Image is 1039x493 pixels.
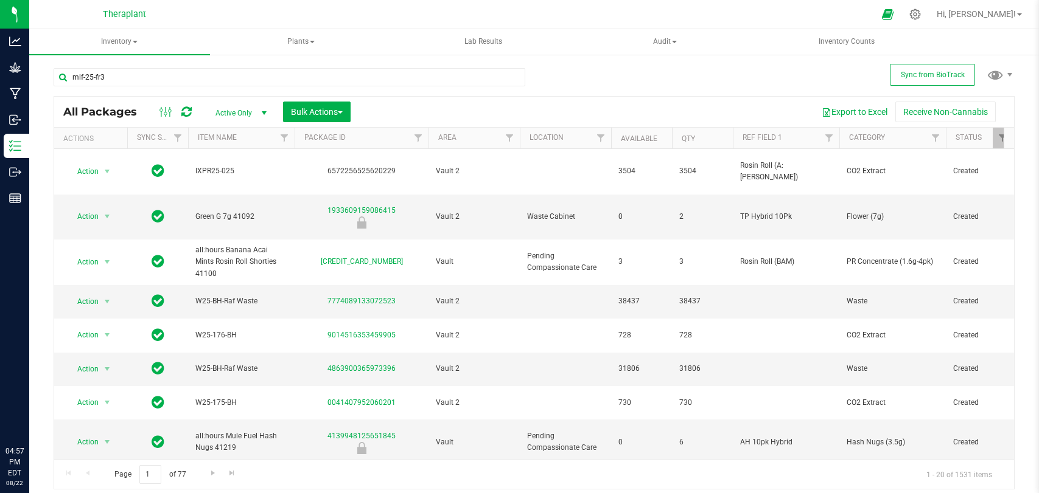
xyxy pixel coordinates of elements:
a: Status [956,133,982,142]
a: Sync Status [137,133,184,142]
span: In Sync [152,292,164,309]
span: Bulk Actions [291,107,343,117]
a: 0041407952060201 [327,398,396,407]
span: select [100,394,115,411]
span: Inventory [29,29,210,55]
span: CO2 Extract [847,329,939,341]
span: Created [953,329,1006,341]
a: 9014516353459905 [327,331,396,339]
a: Available [621,134,657,143]
span: In Sync [152,394,164,411]
span: Created [953,436,1006,448]
a: Go to the last page [223,465,241,481]
span: 3 [618,256,665,267]
span: 730 [618,397,665,409]
a: Filter [275,128,295,148]
input: Search Package ID, Item Name, SKU, Lot or Part Number... [54,68,525,86]
span: W25-BH-Raf Waste [195,295,287,307]
a: Filter [591,128,611,148]
inline-svg: Outbound [9,166,21,178]
span: Action [66,253,99,271]
span: Page of 77 [104,465,196,484]
span: Plants [212,30,391,54]
span: all:hours Mule Fuel Hash Nugs 41219 [195,430,287,453]
span: Audit [575,30,755,54]
span: AH 10pk Hybrid [740,436,832,448]
span: 31806 [679,363,726,374]
span: Action [66,293,99,310]
inline-svg: Inventory [9,140,21,152]
span: Pending Compassionate Care [527,430,604,453]
div: Manage settings [908,9,923,20]
button: Sync from BioTrack [890,64,975,86]
span: Hi, [PERSON_NAME]! [937,9,1016,19]
span: W25-176-BH [195,329,287,341]
span: Vault 2 [436,329,513,341]
span: select [100,360,115,378]
span: Created [953,165,1006,177]
span: In Sync [152,162,164,179]
a: Area [438,133,457,142]
span: CO2 Extract [847,165,939,177]
inline-svg: Reports [9,192,21,204]
span: Created [953,397,1006,409]
a: 7774089133072523 [327,297,396,305]
span: 38437 [679,295,726,307]
inline-svg: Grow [9,61,21,74]
span: In Sync [152,433,164,450]
p: 08/22 [5,478,24,488]
a: 1933609159086415 [327,206,396,215]
div: Newly Received [293,216,430,229]
a: Filter [408,128,429,148]
span: Inventory Counts [802,36,891,47]
inline-svg: Inbound [9,114,21,126]
span: all:hours Banana Acai Mints Rosin Roll Shorties 41100 [195,244,287,280]
span: Action [66,326,99,343]
span: select [100,293,115,310]
a: Filter [168,128,188,148]
span: Lab Results [448,36,519,47]
a: Ref Field 1 [743,133,782,142]
a: Plants [211,29,392,55]
span: 728 [618,329,665,341]
span: Vault 2 [436,397,513,409]
button: Receive Non-Cannabis [895,102,996,122]
p: 04:57 PM EDT [5,446,24,478]
a: Category [849,133,885,142]
span: 6 [679,436,726,448]
span: In Sync [152,326,164,343]
span: Flower (7g) [847,211,939,222]
iframe: Resource center [12,396,49,432]
span: Vault 2 [436,295,513,307]
span: Action [66,433,99,450]
span: Sync from BioTrack [901,71,965,79]
span: Rosin Roll (BAM) [740,256,832,267]
span: W25-175-BH [195,397,287,409]
button: Bulk Actions [283,102,351,122]
span: Waste Cabinet [527,211,604,222]
span: select [100,163,115,180]
a: Inventory Counts [756,29,937,55]
span: Theraplant [103,9,146,19]
span: Rosin Roll (A:[PERSON_NAME]) [740,160,832,183]
span: Vault 2 [436,165,513,177]
a: Go to the next page [204,465,222,481]
span: Action [66,360,99,378]
a: 4863900365973396 [327,364,396,373]
span: Created [953,211,1006,222]
span: Green G 7g 41092 [195,211,287,222]
span: IXPR25-025 [195,165,287,177]
span: 3 [679,256,726,267]
span: 0 [618,436,665,448]
span: Vault [436,256,513,267]
span: select [100,326,115,343]
a: Audit [575,29,755,55]
span: 3504 [618,165,665,177]
span: All Packages [63,105,149,119]
a: Filter [926,128,946,148]
div: 6572256525620229 [293,165,430,177]
div: Actions [63,134,122,143]
span: 31806 [618,363,665,374]
span: select [100,433,115,450]
a: Filter [500,128,520,148]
